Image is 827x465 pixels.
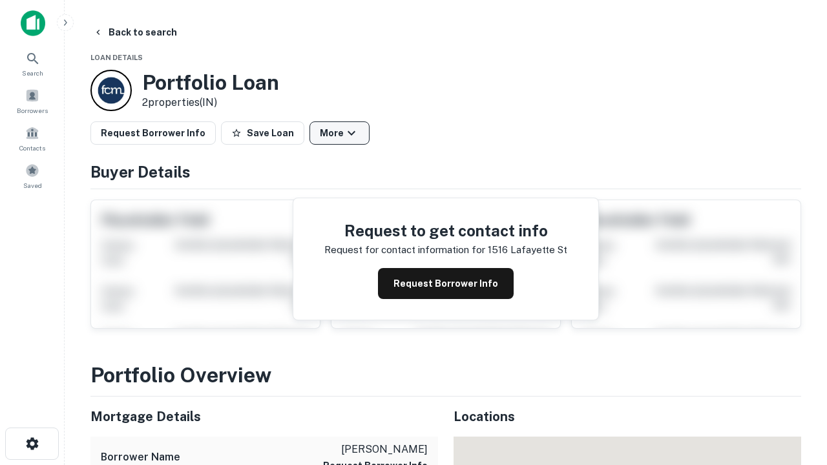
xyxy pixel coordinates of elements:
button: Request Borrower Info [90,121,216,145]
button: Request Borrower Info [378,268,514,299]
a: Borrowers [4,83,61,118]
img: capitalize-icon.png [21,10,45,36]
h3: Portfolio Overview [90,360,801,391]
button: More [309,121,370,145]
span: Contacts [19,143,45,153]
h5: Mortgage Details [90,407,438,426]
iframe: Chat Widget [762,320,827,382]
button: Save Loan [221,121,304,145]
a: Contacts [4,121,61,156]
button: Back to search [88,21,182,44]
h3: Portfolio Loan [142,70,279,95]
span: Borrowers [17,105,48,116]
p: 1516 lafayette st [488,242,567,258]
span: Search [22,68,43,78]
a: Search [4,46,61,81]
p: [PERSON_NAME] [323,442,428,457]
span: Saved [23,180,42,191]
h5: Locations [454,407,801,426]
h4: Buyer Details [90,160,801,183]
span: Loan Details [90,54,143,61]
a: Saved [4,158,61,193]
h4: Request to get contact info [324,219,567,242]
h6: Borrower Name [101,449,180,465]
p: 2 properties (IN) [142,95,279,110]
p: Request for contact information for [324,242,485,258]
